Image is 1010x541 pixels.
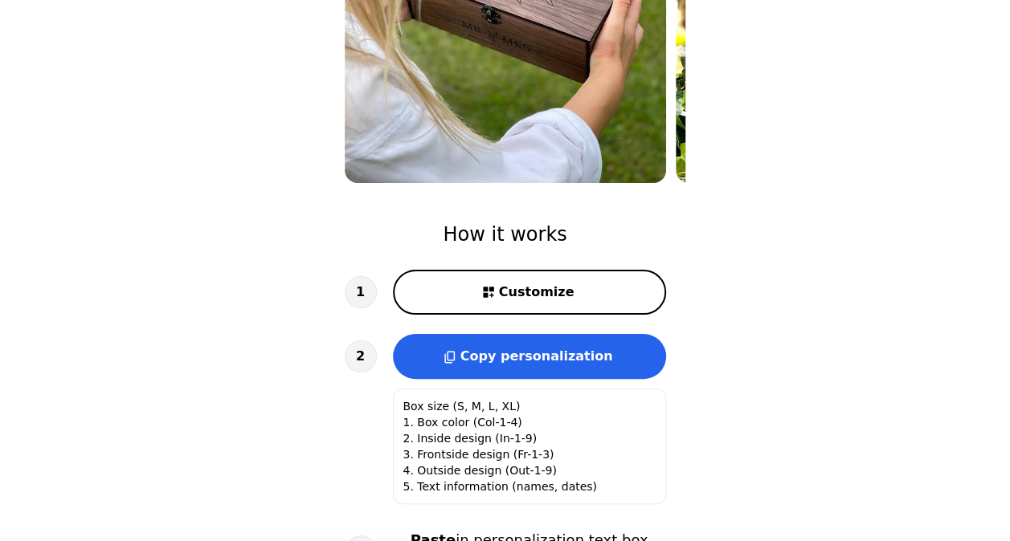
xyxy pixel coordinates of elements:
[345,222,666,247] h2: How it works
[393,270,666,315] button: Customize
[460,348,613,364] span: Copy personalization
[356,283,365,302] span: 1
[499,283,575,302] span: Customize
[356,347,365,366] span: 2
[393,334,666,379] button: Copy personalization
